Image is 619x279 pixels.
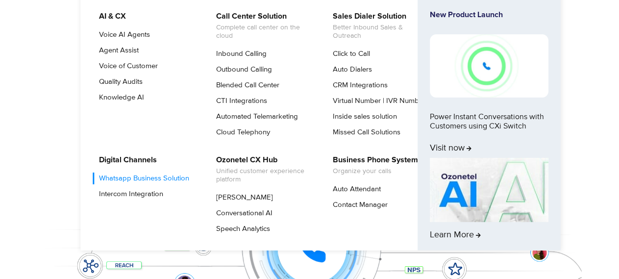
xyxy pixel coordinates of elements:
a: [PERSON_NAME] [210,192,274,203]
span: Complete call center on the cloud [216,24,313,40]
a: Quality Audits [93,76,145,88]
img: AI [430,158,548,223]
a: Click to Call [326,48,371,60]
a: Digital Channels [93,154,159,166]
a: Learn More [430,158,548,241]
span: Organize your calls [333,167,418,176]
a: Outbound Calling [210,64,273,76]
div: Customer Experiences [38,49,582,96]
a: Agent Assist [93,45,141,56]
a: Ozonetel CX HubUnified customer experience platform [210,154,314,185]
a: Business Phone SystemOrganize your calls [326,154,420,177]
a: Blended Call Center [210,79,281,91]
a: Contact Manager [326,199,389,211]
a: Conversational AI [210,207,274,219]
a: CTI Integrations [210,95,269,107]
a: Sales Dialer SolutionBetter Inbound Sales & Outreach [326,10,431,42]
span: Learn More [430,230,481,241]
span: Unified customer experience platform [216,167,313,184]
a: New Product LaunchPower Instant Conversations with Customers using CXi SwitchVisit now [430,10,548,154]
a: Inbound Calling [210,48,268,60]
a: Missed Call Solutions [326,127,402,138]
a: Virtual Number | IVR Number [326,95,427,107]
div: Orchestrate Intelligent [38,23,582,54]
a: AI & CX [93,10,128,23]
a: Automated Telemarketing [210,111,299,123]
a: Inside sales solution [326,111,398,123]
div: Turn every conversation into a growth engine for your enterprise. [38,96,582,107]
img: New-Project-17.png [430,34,548,97]
a: CRM Integrations [326,79,389,91]
a: Voice AI Agents [93,29,152,41]
a: Knowledge AI [93,92,146,103]
a: Intercom Integration [93,188,165,200]
a: Auto Attendant [326,183,382,195]
a: Call Center SolutionComplete call center on the cloud [210,10,314,42]
span: Better Inbound Sales & Outreach [333,24,429,40]
a: Auto Dialers [326,64,373,76]
a: Speech Analytics [210,223,272,235]
a: Voice of Customer [93,60,160,72]
span: Visit now [430,143,471,154]
a: Cloud Telephony [210,127,272,138]
a: Whatsapp Business Solution [93,173,191,184]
